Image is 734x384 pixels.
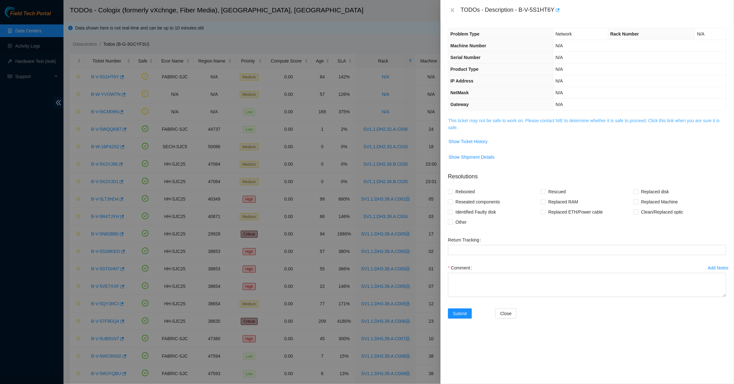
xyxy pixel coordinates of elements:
[451,31,480,36] span: Problem Type
[495,308,517,319] button: Close
[639,187,672,197] span: Replaced disk
[556,90,563,95] span: N/A
[453,187,478,197] span: Rebooted
[448,273,726,297] textarea: Comment
[546,187,568,197] span: Rescued
[449,154,495,161] span: Show Shipment Details
[639,207,686,217] span: Clean/Replaced optic
[448,7,457,13] button: Close
[453,197,503,207] span: Reseated components
[556,31,572,36] span: Network
[556,78,563,83] span: N/A
[451,102,469,107] span: Gateway
[556,55,563,60] span: N/A
[448,118,720,130] a: This ticket may not be safe to work on. Please contact NIE to determine whether it is safe to pro...
[450,8,455,13] span: close
[448,245,726,255] input: Return Tracking
[546,207,605,217] span: Replaced ETH/Power cable
[708,263,729,273] button: Add Notes
[546,197,581,207] span: Replaced RAM
[451,55,481,60] span: Serial Number
[448,308,472,319] button: Submit
[448,167,726,181] p: Resolutions
[461,5,726,15] div: TODOs - Description - B-V-5S1HT6Y
[453,310,467,317] span: Submit
[556,102,563,107] span: N/A
[500,310,512,317] span: Close
[611,31,639,36] span: Rack Number
[697,31,704,36] span: N/A
[556,43,563,48] span: N/A
[451,67,479,72] span: Product Type
[453,217,469,227] span: Other
[451,90,469,95] span: NetMask
[448,136,488,147] button: Show Ticket History
[639,197,681,207] span: Replaced Machine
[556,67,563,72] span: N/A
[453,207,499,217] span: Identified Faulty disk
[708,266,729,270] div: Add Notes
[448,152,495,162] button: Show Shipment Details
[448,235,484,245] label: Return Tracking
[448,263,475,273] label: Comment
[451,43,486,48] span: Machine Number
[449,138,488,145] span: Show Ticket History
[451,78,473,83] span: IP Address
